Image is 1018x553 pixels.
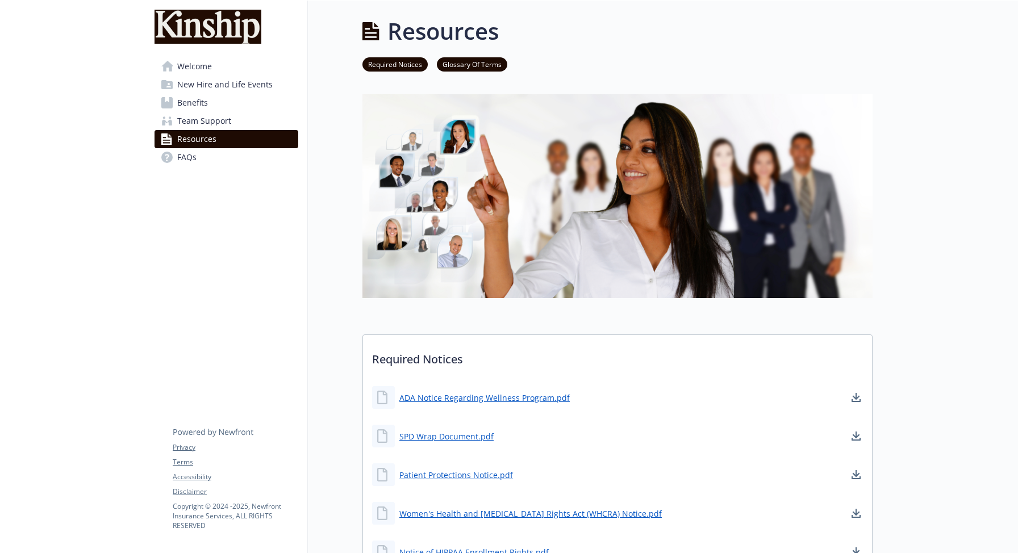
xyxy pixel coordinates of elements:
img: resources page banner [362,94,873,298]
span: Resources [177,130,216,148]
h1: Resources [387,14,499,48]
a: Privacy [173,442,298,453]
a: ADA Notice Regarding Wellness Program.pdf [399,392,570,404]
a: New Hire and Life Events [155,76,298,94]
span: New Hire and Life Events [177,76,273,94]
span: Benefits [177,94,208,112]
a: Patient Protections Notice.pdf [399,469,513,481]
p: Required Notices [363,335,872,377]
span: Team Support [177,112,231,130]
a: Terms [173,457,298,467]
a: SPD Wrap Document.pdf [399,430,494,442]
span: FAQs [177,148,197,166]
a: Accessibility [173,472,298,482]
a: download document [849,429,863,443]
a: Disclaimer [173,487,298,497]
a: download document [849,506,863,520]
a: FAQs [155,148,298,166]
a: Welcome [155,57,298,76]
a: Resources [155,130,298,148]
a: download document [849,391,863,404]
span: Welcome [177,57,212,76]
a: Glossary Of Terms [437,58,507,69]
a: Team Support [155,112,298,130]
p: Copyright © 2024 - 2025 , Newfront Insurance Services, ALL RIGHTS RESERVED [173,501,298,530]
a: download document [849,468,863,481]
a: Required Notices [362,58,428,69]
a: Women's Health and [MEDICAL_DATA] Rights Act (WHCRA) Notice.pdf [399,508,662,520]
a: Benefits [155,94,298,112]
